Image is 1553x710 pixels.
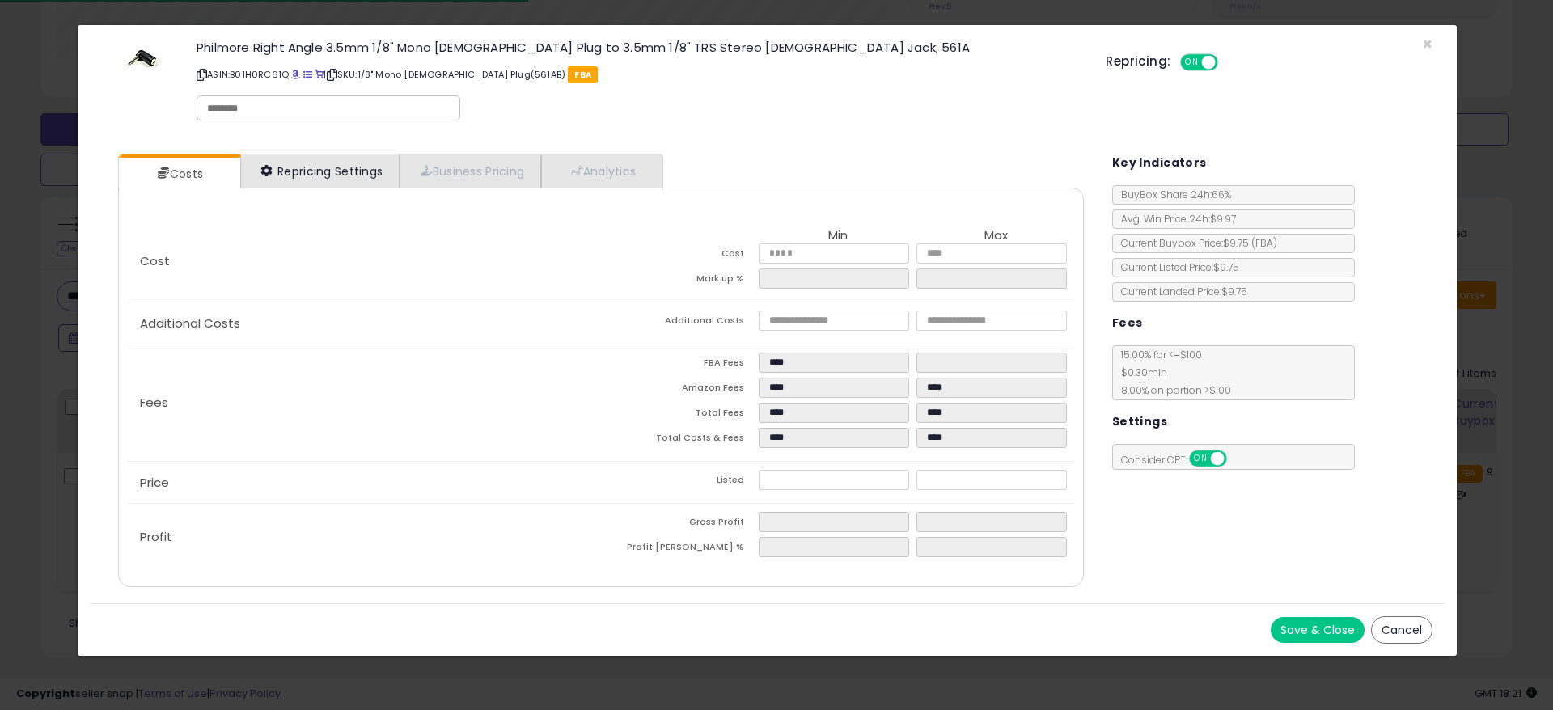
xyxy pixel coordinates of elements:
span: ON [1191,452,1211,466]
a: Repricing Settings [240,154,400,188]
td: Amazon Fees [601,378,759,403]
span: × [1422,32,1432,56]
th: Min [759,229,916,243]
h3: Philmore Right Angle 3.5mm 1/8" Mono [DEMOGRAPHIC_DATA] Plug to 3.5mm 1/8" TRS Stereo [DEMOGRAPHI... [197,41,1081,53]
p: Fees [127,396,601,409]
span: Avg. Win Price 24h: $9.97 [1113,212,1236,226]
td: Total Fees [601,403,759,428]
a: All offer listings [303,68,312,81]
span: 8.00 % on portion > $100 [1113,383,1231,397]
p: Price [127,476,601,489]
h5: Fees [1112,313,1143,333]
td: Profit [PERSON_NAME] % [601,537,759,562]
span: BuyBox Share 24h: 66% [1113,188,1231,201]
button: Save & Close [1271,617,1365,643]
a: Analytics [541,154,661,188]
span: OFF [1224,452,1250,466]
img: 31XlIjuL08L._SL60_.jpg [119,41,167,74]
p: Profit [127,530,601,543]
a: Your listing only [315,68,324,81]
span: OFF [1216,56,1242,70]
td: Mark up % [601,268,759,294]
a: Business Pricing [400,154,541,188]
td: Cost [601,243,759,268]
p: ASIN: B01H0RC61Q | SKU: 1/8" Mono [DEMOGRAPHIC_DATA] Plug(561AB) [197,61,1081,87]
span: FBA [568,66,598,83]
td: Gross Profit [601,512,759,537]
h5: Repricing: [1106,55,1170,68]
p: Cost [127,255,601,268]
a: Costs [119,158,239,190]
td: Additional Costs [601,311,759,336]
td: Total Costs & Fees [601,428,759,453]
td: FBA Fees [601,353,759,378]
span: $0.30 min [1113,366,1167,379]
button: Cancel [1371,616,1432,644]
span: Current Landed Price: $9.75 [1113,285,1247,298]
th: Max [916,229,1074,243]
span: 15.00 % for <= $100 [1113,348,1231,397]
span: ON [1183,56,1203,70]
span: ( FBA ) [1251,236,1277,250]
a: BuyBox page [291,68,300,81]
h5: Key Indicators [1112,153,1207,173]
td: Listed [601,470,759,495]
span: Consider CPT: [1113,453,1248,467]
span: Current Buybox Price: [1113,236,1277,250]
span: Current Listed Price: $9.75 [1113,260,1239,274]
p: Additional Costs [127,317,601,330]
h5: Settings [1112,412,1167,432]
span: $9.75 [1223,236,1277,250]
